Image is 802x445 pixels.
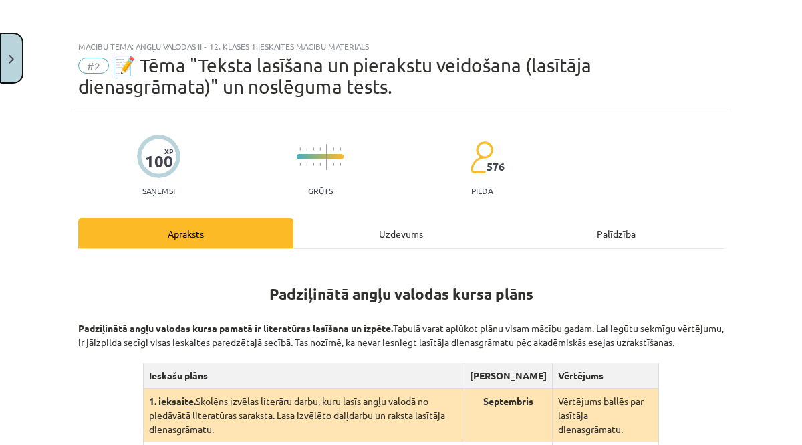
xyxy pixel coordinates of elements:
[319,147,321,151] img: icon-short-line-57e1e144782c952c97e751825c79c345078a6d821885a25fce030b3d8c18986b.svg
[313,163,314,166] img: icon-short-line-57e1e144782c952c97e751825c79c345078a6d821885a25fce030b3d8c18986b.svg
[78,58,109,74] span: #2
[299,163,301,166] img: icon-short-line-57e1e144782c952c97e751825c79c345078a6d821885a25fce030b3d8c18986b.svg
[552,389,658,442] td: Vērtējums ballēs par lasītāja dienasgrāmatu.
[464,363,552,389] th: [PERSON_NAME]
[78,54,591,98] span: 📝 Tēma "Teksta lasīšana un pierakstu veidošana (lasītāja dienasgrāmata)" un noslēguma tests.
[471,186,493,195] p: pilda
[470,141,493,174] img: students-c634bb4e5e11cddfef0936a35e636f08e4e9abd3cc4e673bd6f9a4125e45ecb1.svg
[143,389,464,442] td: Skolēns izvēlas literāru darbu, kuru lasīs angļu valodā no piedāvātā literatūras saraksta. Lasa i...
[509,218,724,248] div: Palīdzība
[269,284,533,304] strong: Padziļinātā angļu valodas kursa plāns
[319,163,321,166] img: icon-short-line-57e1e144782c952c97e751825c79c345078a6d821885a25fce030b3d8c18986b.svg
[78,322,393,334] strong: Padziļinātā angļu valodas kursa pamatā ir literatūras lasīšana un izpēte.
[313,147,314,151] img: icon-short-line-57e1e144782c952c97e751825c79c345078a6d821885a25fce030b3d8c18986b.svg
[306,147,307,151] img: icon-short-line-57e1e144782c952c97e751825c79c345078a6d821885a25fce030b3d8c18986b.svg
[78,218,293,248] div: Apraksts
[78,307,724,349] p: Tabulā varat aplūkot plānu visam mācību gadam. Lai iegūtu sekmīgu vērtējumu, ir jāizpilda secīgi ...
[333,163,334,166] img: icon-short-line-57e1e144782c952c97e751825c79c345078a6d821885a25fce030b3d8c18986b.svg
[164,147,173,155] span: XP
[145,152,173,171] div: 100
[333,147,334,151] img: icon-short-line-57e1e144782c952c97e751825c79c345078a6d821885a25fce030b3d8c18986b.svg
[149,395,196,407] strong: 1. ieksaite.
[143,363,464,389] th: Ieskašu plāns
[78,41,724,51] div: Mācību tēma: Angļu valodas ii - 12. klases 1.ieskaites mācību materiāls
[308,186,333,195] p: Grūts
[340,147,341,151] img: icon-short-line-57e1e144782c952c97e751825c79c345078a6d821885a25fce030b3d8c18986b.svg
[306,163,307,166] img: icon-short-line-57e1e144782c952c97e751825c79c345078a6d821885a25fce030b3d8c18986b.svg
[137,186,180,195] p: Saņemsi
[340,163,341,166] img: icon-short-line-57e1e144782c952c97e751825c79c345078a6d821885a25fce030b3d8c18986b.svg
[487,161,505,173] span: 576
[552,363,658,389] th: Vērtējums
[299,147,301,151] img: icon-short-line-57e1e144782c952c97e751825c79c345078a6d821885a25fce030b3d8c18986b.svg
[326,144,327,170] img: icon-long-line-d9ea69661e0d244f92f715978eff75569469978d946b2353a9bb055b3ed8787d.svg
[483,395,533,407] strong: Septembris
[293,218,509,248] div: Uzdevums
[9,55,14,64] img: icon-close-lesson-0947bae3869378f0d4975bcd49f059093ad1ed9edebbc8119c70593378902aed.svg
